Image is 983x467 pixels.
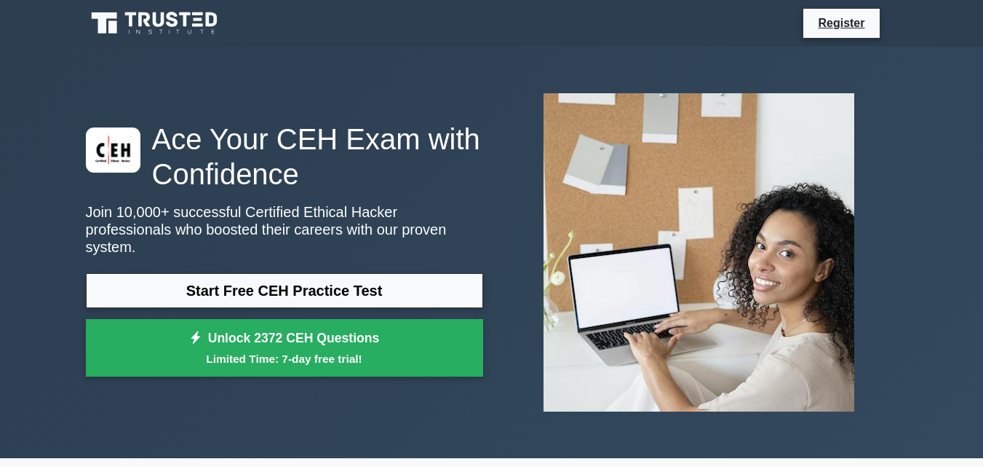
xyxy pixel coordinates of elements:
[86,203,483,256] p: Join 10,000+ successful Certified Ethical Hacker professionals who boosted their careers with our...
[86,273,483,308] a: Start Free CEH Practice Test
[86,319,483,377] a: Unlock 2372 CEH QuestionsLimited Time: 7-day free trial!
[104,350,465,367] small: Limited Time: 7-day free trial!
[86,122,483,192] h1: Ace Your CEH Exam with Confidence
[809,14,873,32] a: Register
